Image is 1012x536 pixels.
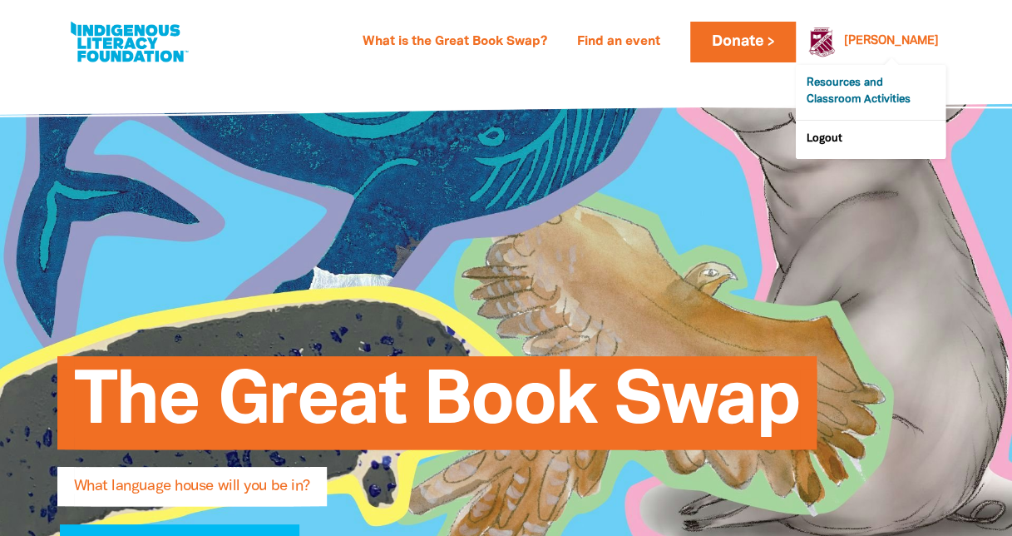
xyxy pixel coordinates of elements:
[74,479,310,506] span: What language house will you be in?
[690,22,795,62] a: Donate
[796,121,945,159] a: Logout
[74,369,800,449] span: The Great Book Swap
[844,36,939,47] a: [PERSON_NAME]
[353,29,557,56] a: What is the Great Book Swap?
[796,65,945,120] a: Resources and Classroom Activities
[567,29,670,56] a: Find an event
